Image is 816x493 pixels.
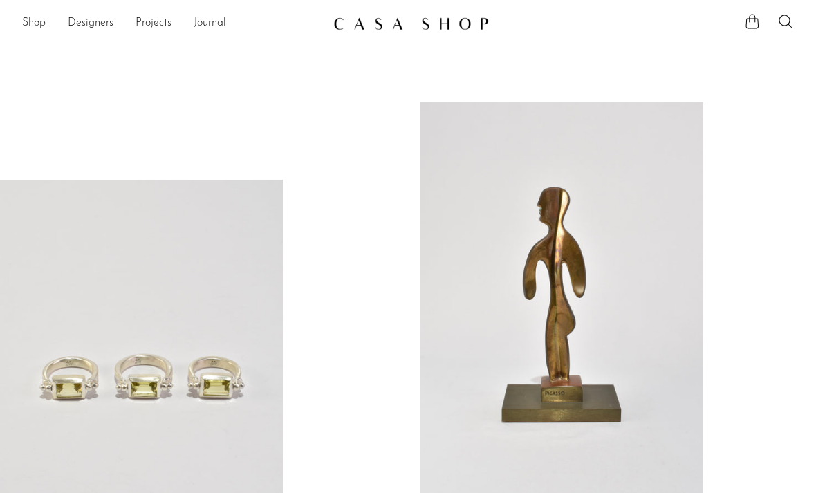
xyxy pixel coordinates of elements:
ul: NEW HEADER MENU [22,12,322,35]
a: Projects [136,15,171,32]
a: Designers [68,15,113,32]
nav: Desktop navigation [22,12,322,35]
a: Journal [194,15,226,32]
a: Shop [22,15,46,32]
